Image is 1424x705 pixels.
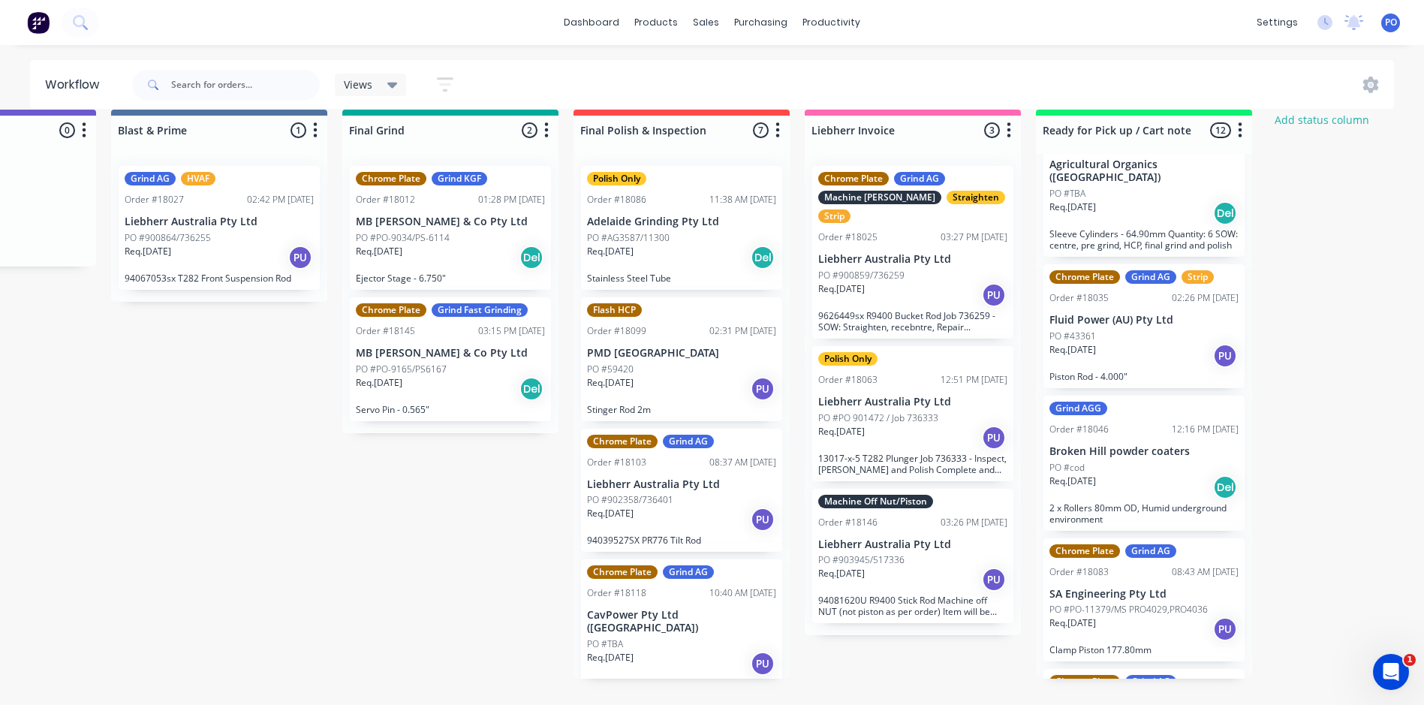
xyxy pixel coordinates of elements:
p: PO #AG3587/11300 [587,231,670,245]
p: Req. [DATE] [587,245,634,258]
p: 13017-x-5 T282 Plunger Job 736333 - Inspect, [PERSON_NAME] and Polish Complete and ready for return [818,453,1007,475]
p: Req. [DATE] [818,425,865,438]
div: Order #18025 [818,230,878,244]
div: 03:26 PM [DATE] [941,516,1007,529]
div: Machine [PERSON_NAME] [818,191,941,204]
p: Req. [DATE] [818,282,865,296]
div: PU [751,508,775,532]
div: PU [1213,617,1237,641]
div: Order #18086 [587,193,646,206]
div: Flash HCPOrder #1809902:31 PM [DATE]PMD [GEOGRAPHIC_DATA]PO #59420Req.[DATE]PUStinger Rod 2m [581,297,782,421]
p: Broken Hill powder coaters [1049,445,1239,458]
p: CavPower Pty Ltd ([GEOGRAPHIC_DATA]) [587,609,776,634]
div: Order #18083 [1049,565,1109,579]
p: PO #900864/736255 [125,231,211,245]
p: Servo Pin - 0.565" [356,404,545,415]
div: settings [1249,11,1305,34]
p: Req. [DATE] [125,245,171,258]
div: Chrome PlateGrind AGOrder #1811810:40 AM [DATE]CavPower Pty Ltd ([GEOGRAPHIC_DATA])PO #TBAReq.[DA... [581,559,782,696]
img: Factory [27,11,50,34]
p: 972 Piston Rod 3.750" [587,679,776,690]
div: Grind AGGOrder #1804612:16 PM [DATE]Broken Hill powder coatersPO #codReq.[DATE]Del2 x Rollers 80m... [1043,396,1245,531]
div: 02:31 PM [DATE] [709,324,776,338]
div: PU [751,652,775,676]
p: 9626449sx R9400 Bucket Rod Job 736259 - SOW: Straighten, recebntre, Repair Taper/Seal, Pregrind, ... [818,310,1007,333]
div: 10:40 AM [DATE] [709,586,776,600]
div: Chrome PlateGrind AGMachine [PERSON_NAME]StraightenStripOrder #1802503:27 PM [DATE]Liebherr Austr... [812,166,1013,339]
p: Req. [DATE] [587,507,634,520]
p: Sleeve Cylinders - 64.90mm Quantity: 6 SOW: centre, pre grind, HCP, final grind and polish [1049,228,1239,251]
span: PO [1385,16,1397,29]
div: Order #18145 [356,324,415,338]
p: Stinger Rod 2m [587,404,776,415]
div: PU [288,246,312,270]
p: Adelaide Grinding Pty Ltd [587,215,776,228]
div: Chrome PlateGrind AGOrder #1808308:43 AM [DATE]SA Engineering Pty LtdPO #PO-11379/MS PRO4029,PRO4... [1043,538,1245,662]
div: Order #18099 [587,324,646,338]
p: Req. [DATE] [587,376,634,390]
p: Req. [DATE] [1049,475,1096,488]
p: Req. [DATE] [356,376,402,390]
p: Liebherr Australia Pty Ltd [587,478,776,491]
p: Stainless Steel Tube [587,273,776,284]
div: Chrome Plate [1049,675,1120,688]
p: Req. [DATE] [1049,200,1096,214]
div: PU [751,377,775,401]
div: Grind AG [1125,675,1176,688]
div: Chrome PlateGrind KGFOrder #1801201:28 PM [DATE]MB [PERSON_NAME] & Co Pty LtdPO #PO-9034/PS-6114R... [350,166,551,290]
button: Add status column [1267,110,1377,130]
div: PU [1213,344,1237,368]
p: Liebherr Australia Pty Ltd [818,396,1007,408]
p: Req. [DATE] [356,245,402,258]
div: Chrome PlateGrind AGStripOrder #1803502:26 PM [DATE]Fluid Power (AU) Pty LtdPO #43361Req.[DATE]PU... [1043,264,1245,388]
p: PO #cod [1049,461,1085,475]
p: MB [PERSON_NAME] & Co Pty Ltd [356,215,545,228]
div: Chrome Plate [587,565,658,579]
div: Order #18103 [587,456,646,469]
div: Grind AGHVAFOrder #1802702:42 PM [DATE]Liebherr Australia Pty LtdPO #900864/736255Req.[DATE]PU940... [119,166,320,290]
p: Liebherr Australia Pty Ltd [818,538,1007,551]
div: Grind AG [894,172,945,185]
div: Polish Only [587,172,646,185]
p: PO #PO-9165/PS6167 [356,363,447,376]
div: Chrome Plate [1049,270,1120,284]
div: Grind KGF [432,172,487,185]
div: Grind AG [663,435,714,448]
div: PU [982,283,1006,307]
div: 12:51 PM [DATE] [941,373,1007,387]
div: Grind Fast Grinding [432,303,528,317]
p: PO #TBA [587,637,623,651]
div: Machine Off Nut/Piston [818,495,933,508]
p: PO #TBA [1049,187,1085,200]
div: Grind AG [1125,270,1176,284]
div: Straighten [947,191,1005,204]
p: Fluid Power (AU) Pty Ltd [1049,314,1239,327]
p: 94081620U R9400 Stick Rod Machine off NUT (not piston as per order) Item will be returned with pi... [818,595,1007,617]
div: Flash HCP [587,303,642,317]
p: PO #902358/736401 [587,493,673,507]
p: PO #PO-11379/MS PRO4029,PRO4036 [1049,603,1208,616]
div: Chrome Plate [1049,544,1120,558]
div: Chrome Plate [818,172,889,185]
div: Order #18035 [1049,291,1109,305]
p: Piston Rod - 4.000" [1049,371,1239,382]
div: Order #18118 [587,586,646,600]
p: PO #59420 [587,363,634,376]
div: Del [1213,201,1237,225]
p: Ejector Stage - 6.750" [356,273,545,284]
div: Del [519,246,543,270]
input: Search for orders... [171,70,320,100]
div: Strip [1182,270,1214,284]
div: Order #18027 [125,193,184,206]
span: 1 [1404,654,1416,666]
div: Grind AG [125,172,176,185]
div: 08:43 AM [DATE] [1172,565,1239,579]
div: HVAF [181,172,215,185]
div: Polish Only [818,352,878,366]
div: Chrome Plate [356,172,426,185]
p: PO #900859/736259 [818,269,905,282]
div: productivity [795,11,868,34]
div: Grind AG [663,565,714,579]
div: Order #18146 [818,516,878,529]
div: Chrome Plate [587,435,658,448]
